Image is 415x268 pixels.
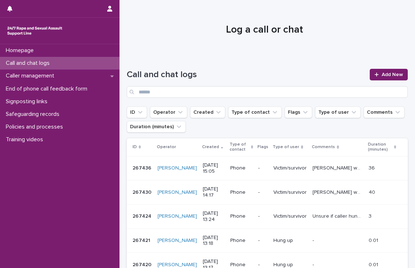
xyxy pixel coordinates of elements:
[369,260,380,268] p: 0.01
[369,188,377,196] p: 40
[313,236,315,244] p: -
[3,60,55,67] p: Call and chat logs
[285,106,312,118] button: Flags
[127,156,408,180] tr: 267436267436 [PERSON_NAME] [DATE] 15:05Phone-Victim/survivor[PERSON_NAME] wanted to discuss relat...
[3,98,53,105] p: Signposting links
[273,213,307,219] p: Victim/survivor
[230,141,249,154] p: Type of contact
[230,213,253,219] p: Phone
[127,121,186,133] button: Duration (minutes)
[230,189,253,196] p: Phone
[313,164,364,171] p: Caller wanted to discuss relationship with therapist
[273,189,307,196] p: Victim/survivor
[258,213,268,219] p: -
[203,186,225,198] p: [DATE] 14:17
[127,180,408,205] tr: 267430267430 [PERSON_NAME] [DATE] 14:17Phone-Victim/survivor[PERSON_NAME] wanted to explore lack ...
[3,47,39,54] p: Homepage
[127,106,147,118] button: ID
[258,238,268,244] p: -
[313,188,364,196] p: Caller wanted to explore lack of family support around sexual violence. Emotional support and dis...
[258,165,268,171] p: -
[127,204,408,229] tr: 267424267424 [PERSON_NAME] [DATE] 13:24Phone-Victim/survivorUnsure if caller hung up or a disconn...
[273,165,307,171] p: Victim/survivor
[133,260,153,268] p: 267420
[3,72,60,79] p: Caller management
[158,213,197,219] a: [PERSON_NAME]
[127,229,408,253] tr: 267421267421 [PERSON_NAME] [DATE] 13:18Phone-Hung up-- 0.010.01
[133,212,153,219] p: 267424
[3,123,69,130] p: Policies and processes
[3,136,49,143] p: Training videos
[312,143,335,151] p: Comments
[258,262,268,268] p: -
[158,238,197,244] a: [PERSON_NAME]
[370,69,408,80] a: Add New
[257,143,268,151] p: Flags
[315,106,361,118] button: Type of user
[258,189,268,196] p: -
[369,164,376,171] p: 36
[228,106,282,118] button: Type of contact
[203,235,225,247] p: [DATE] 13:18
[133,164,153,171] p: 267436
[273,238,307,244] p: Hung up
[369,212,373,219] p: 3
[150,106,187,118] button: Operator
[313,260,315,268] p: -
[382,72,403,77] span: Add New
[273,262,307,268] p: Hung up
[230,262,253,268] p: Phone
[364,106,404,118] button: Comments
[230,238,253,244] p: Phone
[273,143,299,151] p: Type of user
[368,141,392,154] p: Duration (minutes)
[157,143,176,151] p: Operator
[133,188,153,196] p: 267430
[369,236,380,244] p: 0.01
[158,262,197,268] a: [PERSON_NAME]
[133,236,152,244] p: 267421
[6,24,64,38] img: rhQMoQhaT3yELyF149Cw
[203,210,225,223] p: [DATE] 13:24
[127,24,402,36] h1: Log a call or chat
[202,143,219,151] p: Created
[3,111,65,118] p: Safeguarding records
[3,85,93,92] p: End of phone call feedback form
[158,165,197,171] a: [PERSON_NAME]
[230,165,253,171] p: Phone
[127,70,365,80] h1: Call and chat logs
[133,143,137,151] p: ID
[313,212,364,219] p: Unsure if caller hung up or a disconnection but call consisted of 'ehm' and then cut off. Encoura...
[127,86,408,98] input: Search
[203,162,225,175] p: [DATE] 15:05
[158,189,197,196] a: [PERSON_NAME]
[190,106,225,118] button: Created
